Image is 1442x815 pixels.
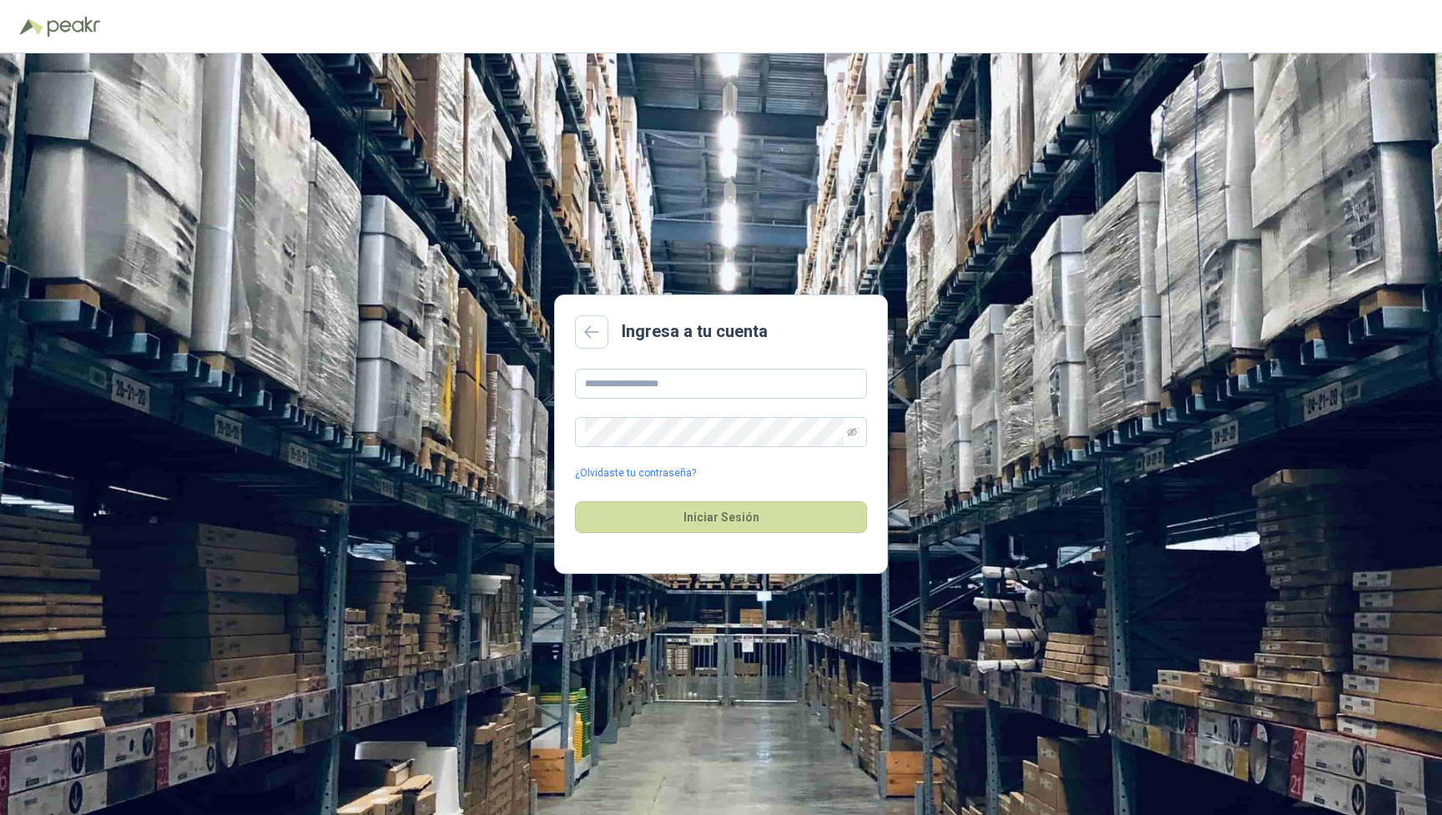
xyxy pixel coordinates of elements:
[575,465,696,481] a: ¿Olvidaste tu contraseña?
[47,17,100,37] img: Peakr
[622,319,768,345] h2: Ingresa a tu cuenta
[20,18,43,35] img: Logo
[847,427,857,437] span: eye-invisible
[575,501,867,533] button: Iniciar Sesión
